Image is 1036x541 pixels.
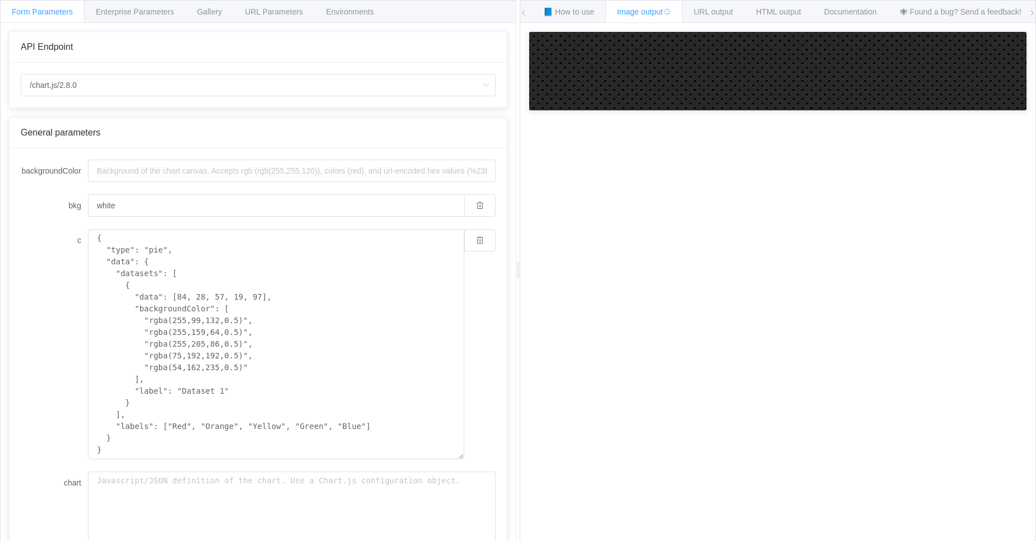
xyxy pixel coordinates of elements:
[88,160,496,182] input: Background of the chart canvas. Accepts rgb (rgb(255,255,120)), colors (red), and url-encoded hex...
[12,7,73,16] span: Form Parameters
[21,160,88,182] label: backgroundColor
[694,7,733,16] span: URL output
[543,7,594,16] span: 📘 How to use
[21,74,496,96] input: Select
[88,194,464,217] input: Background of the chart canvas. Accepts rgb (rgb(255,255,120)), colors (red), and url-encoded hex...
[824,7,876,16] span: Documentation
[21,42,73,52] span: API Endpoint
[21,128,100,137] span: General parameters
[326,7,374,16] span: Environments
[21,472,88,494] label: chart
[96,7,174,16] span: Enterprise Parameters
[197,7,222,16] span: Gallery
[21,229,88,251] label: c
[245,7,303,16] span: URL Parameters
[756,7,801,16] span: HTML output
[617,7,671,16] span: Image output
[900,7,1021,16] span: 🕷 Found a bug? Send a feedback!
[21,194,88,217] label: bkg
